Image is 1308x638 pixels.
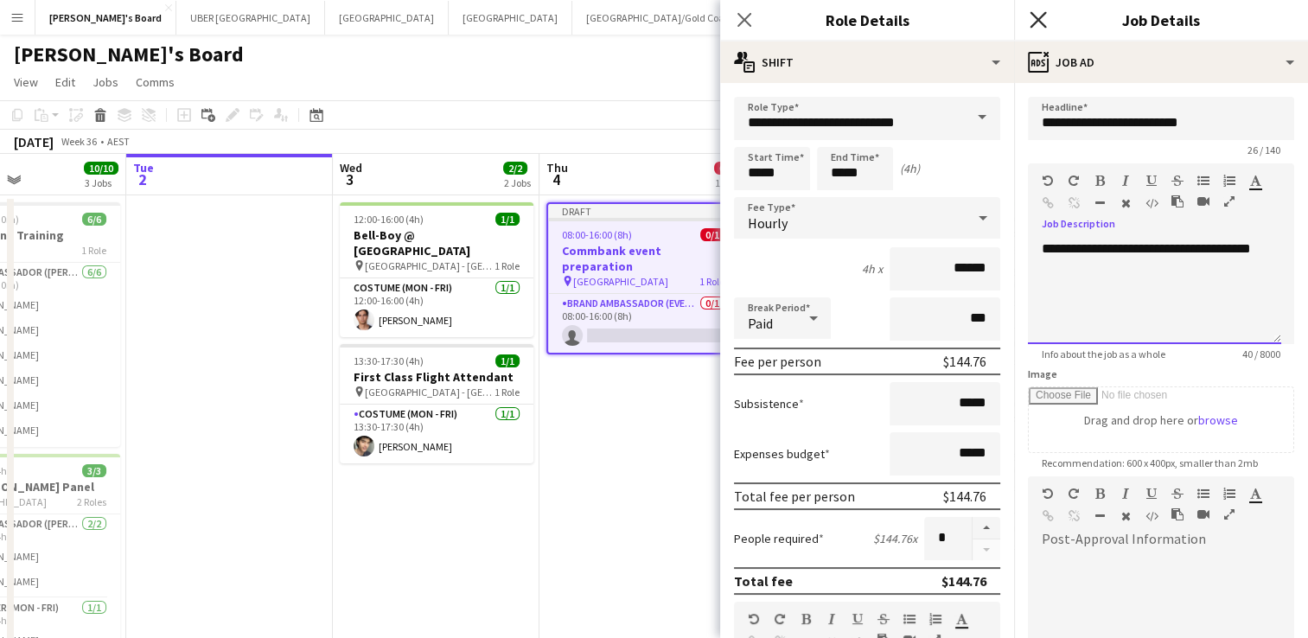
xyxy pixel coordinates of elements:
[93,74,118,90] span: Jobs
[1223,507,1235,521] button: Fullscreen
[852,612,864,626] button: Underline
[1028,456,1272,469] span: Recommendation: 600 x 400px, smaller than 2mb
[340,369,533,385] h3: First Class Flight Attendant
[1145,174,1158,188] button: Underline
[48,71,82,93] a: Edit
[1249,487,1261,501] button: Text Color
[1120,487,1132,501] button: Italic
[943,488,986,505] div: $144.76
[1094,174,1106,188] button: Bold
[340,202,533,337] app-job-card: 12:00-16:00 (4h)1/1Bell-Boy @ [GEOGRAPHIC_DATA] [GEOGRAPHIC_DATA] - [GEOGRAPHIC_DATA]1 RoleCostum...
[1223,195,1235,208] button: Fullscreen
[800,612,812,626] button: Bold
[495,213,520,226] span: 1/1
[1223,174,1235,188] button: Ordered List
[748,315,773,332] span: Paid
[548,294,738,353] app-card-role: Brand Ambassador (Evening)0/108:00-16:00 (8h)
[734,353,821,370] div: Fee per person
[504,176,531,189] div: 2 Jobs
[494,259,520,272] span: 1 Role
[748,214,788,232] span: Hourly
[1171,174,1184,188] button: Strikethrough
[1145,509,1158,523] button: HTML Code
[325,1,449,35] button: [GEOGRAPHIC_DATA]
[1028,348,1179,360] span: Info about the job as a whole
[862,261,883,277] div: 4h x
[955,612,967,626] button: Text Color
[1171,195,1184,208] button: Paste as plain text
[57,135,100,148] span: Week 36
[546,202,740,354] app-job-card: Draft08:00-16:00 (8h)0/1Commbank event preparation [GEOGRAPHIC_DATA]1 RoleBrand Ambassador (Eveni...
[495,354,520,367] span: 1/1
[82,464,106,477] span: 3/3
[340,160,362,175] span: Wed
[503,162,527,175] span: 2/2
[900,161,920,176] div: (4h)
[1014,41,1308,83] div: Job Ad
[86,71,125,93] a: Jobs
[1145,196,1158,210] button: HTML Code
[720,9,1014,31] h3: Role Details
[699,275,724,288] span: 1 Role
[734,446,830,462] label: Expenses budget
[1042,487,1054,501] button: Undo
[131,169,154,189] span: 2
[734,396,804,412] label: Subsistence
[107,135,130,148] div: AEST
[877,612,890,626] button: Strikethrough
[873,531,917,546] div: $144.76 x
[734,488,855,505] div: Total fee per person
[354,354,424,367] span: 13:30-17:30 (4h)
[734,572,793,590] div: Total fee
[176,1,325,35] button: UBER [GEOGRAPHIC_DATA]
[14,133,54,150] div: [DATE]
[1120,174,1132,188] button: Italic
[340,227,533,258] h3: Bell-Boy @ [GEOGRAPHIC_DATA]
[1234,144,1294,156] span: 26 / 140
[7,71,45,93] a: View
[340,405,533,463] app-card-role: Costume (Mon - Fri)1/113:30-17:30 (4h)[PERSON_NAME]
[562,228,632,241] span: 08:00-16:00 (8h)
[774,612,786,626] button: Redo
[494,386,520,399] span: 1 Role
[1145,487,1158,501] button: Underline
[720,41,1014,83] div: Shift
[1014,9,1308,31] h3: Job Details
[734,531,824,546] label: People required
[365,386,494,399] span: [GEOGRAPHIC_DATA] - [GEOGRAPHIC_DATA]
[1223,487,1235,501] button: Ordered List
[973,517,1000,539] button: Increase
[1094,487,1106,501] button: Bold
[77,495,106,508] span: 2 Roles
[340,278,533,337] app-card-role: Costume (Mon - Fri)1/112:00-16:00 (4h)[PERSON_NAME]
[449,1,572,35] button: [GEOGRAPHIC_DATA]
[1228,348,1294,360] span: 40 / 8000
[136,74,175,90] span: Comms
[14,74,38,90] span: View
[1094,509,1106,523] button: Horizontal Line
[340,344,533,463] app-job-card: 13:30-17:30 (4h)1/1First Class Flight Attendant [GEOGRAPHIC_DATA] - [GEOGRAPHIC_DATA]1 RoleCostum...
[1120,196,1132,210] button: Clear Formatting
[573,275,668,288] span: [GEOGRAPHIC_DATA]
[826,612,838,626] button: Italic
[1197,507,1209,521] button: Insert video
[133,160,154,175] span: Tue
[700,228,724,241] span: 0/1
[14,41,244,67] h1: [PERSON_NAME]'s Board
[544,169,568,189] span: 4
[1249,174,1261,188] button: Text Color
[84,162,118,175] span: 10/10
[929,612,941,626] button: Ordered List
[903,612,916,626] button: Unordered List
[546,160,568,175] span: Thu
[1120,509,1132,523] button: Clear Formatting
[82,213,106,226] span: 6/6
[1197,174,1209,188] button: Unordered List
[548,204,738,218] div: Draft
[81,244,106,257] span: 1 Role
[1197,195,1209,208] button: Insert video
[85,176,118,189] div: 3 Jobs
